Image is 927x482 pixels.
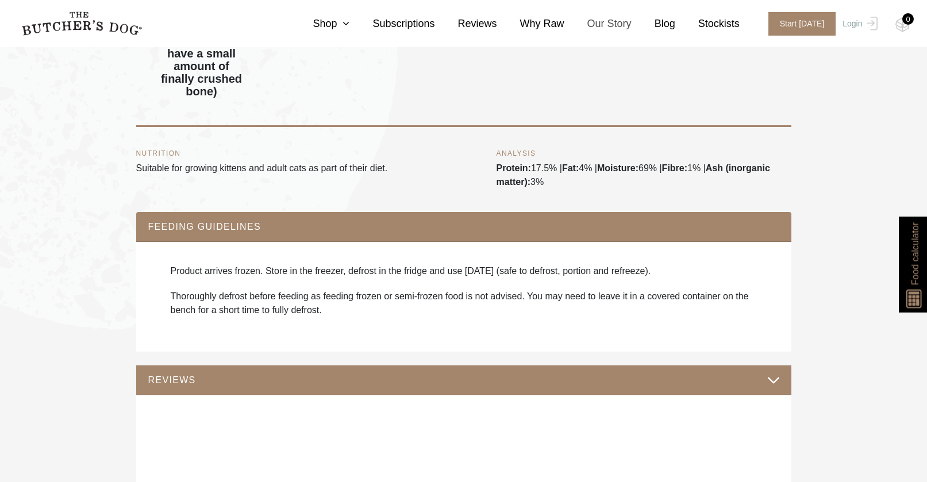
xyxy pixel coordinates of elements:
h5: NUTRITION [136,150,431,157]
b: Protein: [497,163,531,173]
b: Fibre: [662,163,687,173]
a: Start [DATE] [757,12,840,36]
img: TBD_Cart-Empty.png [895,17,910,32]
a: Blog [632,16,675,32]
p: Product arrives frozen. Store in the freezer, defrost in the fridge and use [DATE] (safe to defro... [171,264,757,278]
b: Ash (inorganic matter): [497,163,770,187]
b: Fat: [562,163,579,173]
a: Stockists [675,16,740,32]
button: FEEDING GUIDELINES [148,219,780,234]
a: Shop [290,16,349,32]
a: Reviews [435,16,497,32]
div: 0 [902,13,914,25]
span: Food calculator [908,222,922,285]
p: Suitable for growing kittens and adult cats as part of their diet. [136,161,431,175]
button: REVIEWS [148,372,780,388]
a: Login [840,12,877,36]
span: Start [DATE] [768,12,836,36]
p: Thoroughly defrost before feeding as feeding frozen or semi-frozen food is not advised. You may n... [171,290,757,317]
a: Subscriptions [349,16,434,32]
div: 17.5% | 4% | 69% | 1% | 3% [497,150,791,189]
b: Moisture: [597,163,638,173]
h5: ANALYSIS [497,150,791,157]
a: Why Raw [497,16,564,32]
a: Our Story [564,16,632,32]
